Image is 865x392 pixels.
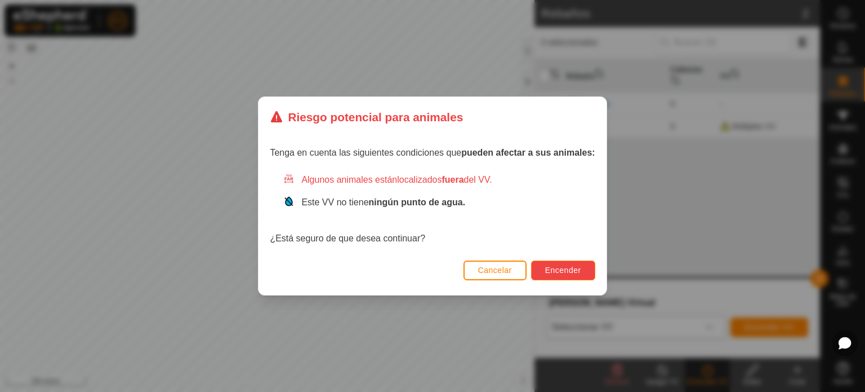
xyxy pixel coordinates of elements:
[301,175,397,184] font: Algunos animales están
[478,266,512,275] font: Cancelar
[464,175,492,184] font: del VV.
[461,148,595,157] font: pueden afectar a sus animales:
[270,148,461,157] font: Tenga en cuenta las siguientes condiciones que
[463,261,527,280] button: Cancelar
[270,234,425,243] font: ¿Está seguro de que desea continuar?
[442,175,463,184] font: fuera
[545,266,581,275] font: Encender
[397,175,442,184] font: localizados
[531,261,595,280] button: Encender
[301,197,368,207] font: Este VV no tiene
[369,197,466,207] font: ningún punto de agua.
[288,111,463,124] font: Riesgo potencial para animales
